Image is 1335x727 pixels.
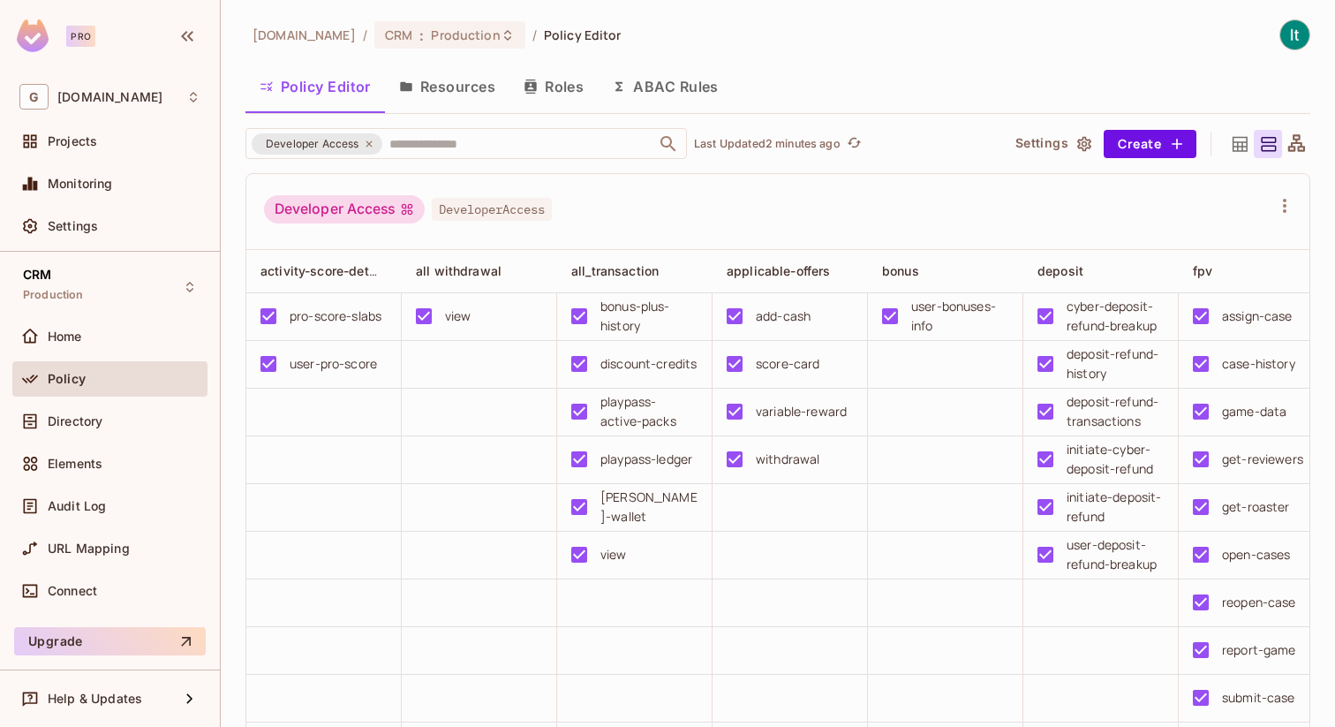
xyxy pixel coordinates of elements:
[48,692,142,706] span: Help & Updates
[252,133,382,155] div: Developer Access
[600,545,627,564] div: view
[1193,263,1212,278] span: fpv
[48,329,82,344] span: Home
[841,133,865,155] span: Click to refresh data
[290,307,381,326] div: pro-score-slabs
[48,372,86,386] span: Policy
[48,134,97,148] span: Projects
[1222,402,1286,421] div: game-data
[1067,345,1164,383] div: deposit-refund-history
[1222,688,1295,708] div: submit-case
[600,392,698,431] div: playpass-active-packs
[416,263,502,278] span: all withdrawal
[600,450,692,469] div: playpass-ledger
[48,457,102,471] span: Elements
[363,27,367,43] li: /
[847,135,862,153] span: refresh
[1067,535,1164,574] div: user-deposit-refund-breakup
[756,450,820,469] div: withdrawal
[600,354,697,374] div: discount-credits
[600,488,698,526] div: [PERSON_NAME]-wallet
[432,198,552,221] span: DeveloperAccess
[656,132,681,156] button: Open
[48,177,113,191] span: Monitoring
[57,90,162,104] span: Workspace: gameskraft.com
[19,84,49,110] span: G
[431,27,500,43] span: Production
[1067,297,1164,336] div: cyber-deposit-refund-breakup
[290,354,377,374] div: user-pro-score
[1067,392,1164,431] div: deposit-refund-transactions
[1222,545,1291,564] div: open-cases
[385,64,509,109] button: Resources
[245,64,385,109] button: Policy Editor
[1067,440,1164,479] div: initiate-cyber-deposit-refund
[1222,497,1290,517] div: get-roaster
[1008,130,1097,158] button: Settings
[48,414,102,428] span: Directory
[255,135,369,153] span: Developer Access
[14,627,206,655] button: Upgrade
[260,262,390,279] span: activity-score-details
[911,297,1008,336] div: user-bonuses-info
[756,307,811,326] div: add-cash
[600,297,698,336] div: bonus-plus-history
[48,219,98,233] span: Settings
[23,288,84,302] span: Production
[48,541,130,556] span: URL Mapping
[756,354,820,374] div: score-card
[1067,488,1164,526] div: initiate-deposit-refund
[1222,450,1303,469] div: get-reviewers
[571,263,659,278] span: all_transaction
[756,402,847,421] div: variable-reward
[1222,354,1295,374] div: case-history
[48,584,97,598] span: Connect
[385,27,412,43] span: CRM
[419,28,425,42] span: :
[1280,20,1309,49] img: IT Tools
[1104,130,1196,158] button: Create
[445,307,471,326] div: view
[66,26,95,47] div: Pro
[17,19,49,52] img: SReyMgAAAABJRU5ErkJggg==
[844,133,865,155] button: refresh
[509,64,598,109] button: Roles
[544,27,622,43] span: Policy Editor
[1037,263,1083,278] span: deposit
[23,268,51,282] span: CRM
[48,499,106,513] span: Audit Log
[1222,640,1296,660] div: report-game
[1222,593,1296,612] div: reopen-case
[694,137,841,151] p: Last Updated 2 minutes ago
[598,64,733,109] button: ABAC Rules
[727,263,831,278] span: applicable-offers
[532,27,537,43] li: /
[264,195,425,223] div: Developer Access
[253,27,356,43] span: the active workspace
[1222,307,1293,326] div: assign-case
[882,263,919,278] span: bonus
